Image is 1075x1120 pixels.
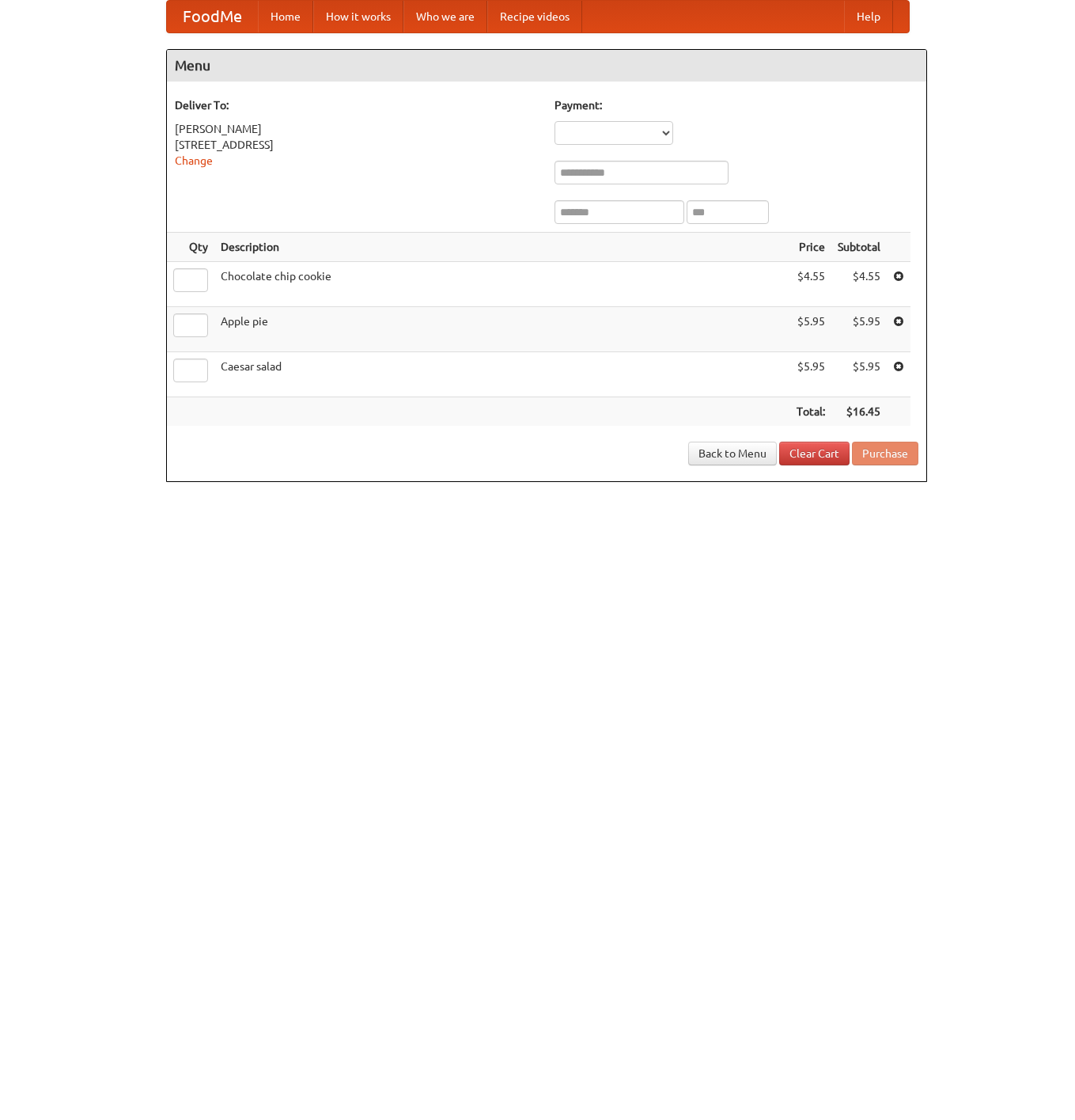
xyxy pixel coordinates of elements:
[831,307,887,352] td: $5.95
[214,352,790,397] td: Caesar salad
[779,442,850,465] a: Clear Cart
[167,233,214,262] th: Qty
[555,97,918,113] h5: Payment:
[175,154,213,167] a: Change
[790,397,831,427] th: Total:
[167,1,258,32] a: FoodMe
[175,137,539,153] div: [STREET_ADDRESS]
[790,233,831,262] th: Price
[403,1,487,32] a: Who we are
[175,121,539,137] div: [PERSON_NAME]
[175,97,539,113] h5: Deliver To:
[831,397,887,427] th: $16.45
[313,1,403,32] a: How it works
[831,262,887,307] td: $4.55
[214,233,790,262] th: Description
[214,262,790,307] td: Chocolate chip cookie
[790,262,831,307] td: $4.55
[688,442,777,465] a: Back to Menu
[852,442,918,465] button: Purchase
[487,1,582,32] a: Recipe videos
[844,1,893,32] a: Help
[790,352,831,397] td: $5.95
[214,307,790,352] td: Apple pie
[258,1,313,32] a: Home
[831,233,887,262] th: Subtotal
[167,50,926,82] h4: Menu
[790,307,831,352] td: $5.95
[831,352,887,397] td: $5.95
